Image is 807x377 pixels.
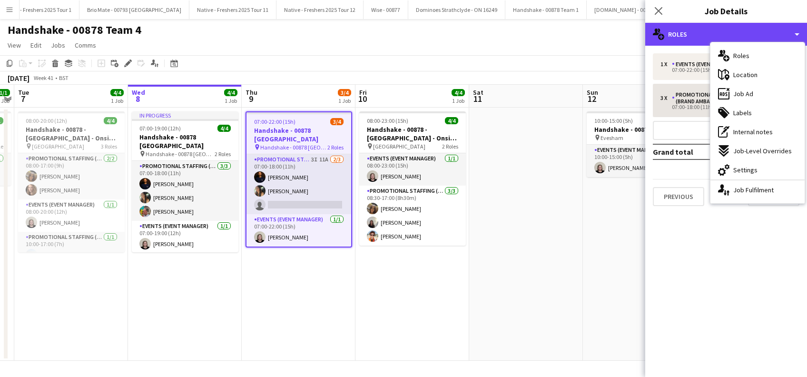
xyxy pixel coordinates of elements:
[653,187,704,206] button: Previous
[31,74,55,81] span: Week 41
[246,88,257,97] span: Thu
[660,105,782,109] div: 07:00-18:00 (11h)
[733,70,758,79] span: Location
[51,41,65,50] span: Jobs
[101,143,117,150] span: 3 Roles
[733,147,792,155] span: Job-Level Overrides
[373,143,425,150] span: [GEOGRAPHIC_DATA]
[18,199,125,232] app-card-role: Events (Event Manager)1/108:00-20:00 (12h)[PERSON_NAME]
[472,93,483,104] span: 11
[645,23,807,46] div: Roles
[132,133,238,150] h3: Handshake - 00878 [GEOGRAPHIC_DATA]
[8,73,30,83] div: [DATE]
[452,97,464,104] div: 1 Job
[146,150,215,158] span: Handshake - 00878 [GEOGRAPHIC_DATA]
[442,143,458,150] span: 2 Roles
[217,125,231,132] span: 4/4
[359,186,466,246] app-card-role: Promotional Staffing (Brand Ambassadors)3/308:30-17:00 (8h30m)[PERSON_NAME][PERSON_NAME][PERSON_N...
[505,0,587,19] button: Handshake - 00878 Team 1
[585,93,598,104] span: 12
[132,88,145,97] span: Wed
[17,93,29,104] span: 7
[733,51,749,60] span: Roles
[408,0,505,19] button: Dominoes Strathclyde - ON 16249
[672,91,763,105] div: Promotional Staffing (Brand Ambassadors)
[139,125,181,132] span: 07:00-19:00 (12h)
[733,166,758,174] span: Settings
[224,89,237,96] span: 4/4
[254,118,295,125] span: 07:00-22:00 (15h)
[587,111,693,177] app-job-card: 10:00-15:00 (5h)1/1Handshake - 00878 Travel Day Evesham1 RoleEvents (Event Manager)1/110:00-15:00...
[246,111,352,248] app-job-card: 07:00-22:00 (15h)3/4Handshake - 00878 [GEOGRAPHIC_DATA] Handshake - 00878 [GEOGRAPHIC_DATA]2 Role...
[27,39,45,51] a: Edit
[587,0,688,19] button: [DOMAIN_NAME] - 00879 ON-16211
[244,93,257,104] span: 9
[30,41,41,50] span: Edit
[660,61,672,68] div: 1 x
[18,153,125,199] app-card-role: Promotional Staffing (Brand Ambassadors)2/208:00-17:00 (9h)[PERSON_NAME][PERSON_NAME]
[358,93,367,104] span: 10
[594,117,633,124] span: 10:00-15:00 (5h)
[225,97,237,104] div: 1 Job
[215,150,231,158] span: 2 Roles
[338,97,351,104] div: 1 Job
[733,128,773,136] span: Internal notes
[710,180,805,199] div: Job Fulfilment
[246,214,351,247] app-card-role: Events (Event Manager)1/107:00-22:00 (15h)[PERSON_NAME]
[18,111,125,252] app-job-card: 08:00-20:00 (12h)4/4Handshake - 00878 - [GEOGRAPHIC_DATA] - Onsite Day [GEOGRAPHIC_DATA]3 RolesPr...
[452,89,465,96] span: 4/4
[672,61,746,68] div: Events (Event Manager)
[367,117,408,124] span: 08:00-23:00 (15h)
[110,89,124,96] span: 4/4
[359,153,466,186] app-card-role: Events (Event Manager)1/108:00-23:00 (15h)[PERSON_NAME]
[8,41,21,50] span: View
[26,117,67,124] span: 08:00-20:00 (12h)
[132,221,238,253] app-card-role: Events (Event Manager)1/107:00-19:00 (12h)[PERSON_NAME]
[653,144,743,159] td: Grand total
[18,125,125,142] h3: Handshake - 00878 - [GEOGRAPHIC_DATA] - Onsite Day
[473,88,483,97] span: Sat
[47,39,69,51] a: Jobs
[4,39,25,51] a: View
[587,88,598,97] span: Sun
[587,145,693,177] app-card-role: Events (Event Manager)1/110:00-15:00 (5h)[PERSON_NAME]
[59,74,69,81] div: BST
[330,118,344,125] span: 3/4
[189,0,276,19] button: Native - Freshers 2025 Tour 11
[71,39,100,51] a: Comms
[660,68,782,72] div: 07:00-22:00 (15h)
[32,143,84,150] span: [GEOGRAPHIC_DATA]
[359,111,466,246] app-job-card: 08:00-23:00 (15h)4/4Handshake - 00878 - [GEOGRAPHIC_DATA] - Onsite Day [GEOGRAPHIC_DATA]2 RolesEv...
[276,0,364,19] button: Native - Freshers 2025 Tour 12
[645,5,807,17] h3: Job Details
[18,232,125,264] app-card-role: Promotional Staffing (Brand Ambassadors)1/110:00-17:00 (7h)[PERSON_NAME]
[132,161,238,221] app-card-role: Promotional Staffing (Brand Ambassadors)3/307:00-18:00 (11h)[PERSON_NAME][PERSON_NAME][PERSON_NAME]
[733,109,752,117] span: Labels
[130,93,145,104] span: 8
[587,125,693,134] h3: Handshake - 00878 Travel Day
[132,111,238,119] div: In progress
[260,144,327,151] span: Handshake - 00878 [GEOGRAPHIC_DATA]
[445,117,458,124] span: 4/4
[364,0,408,19] button: Wise - 00877
[733,89,753,98] span: Job Ad
[600,134,623,141] span: Evesham
[327,144,344,151] span: 2 Roles
[79,0,189,19] button: Brio Mate - 00793 [GEOGRAPHIC_DATA]
[8,23,141,37] h1: Handshake - 00878 Team 4
[359,125,466,142] h3: Handshake - 00878 - [GEOGRAPHIC_DATA] - Onsite Day
[75,41,96,50] span: Comms
[132,111,238,252] app-job-card: In progress07:00-19:00 (12h)4/4Handshake - 00878 [GEOGRAPHIC_DATA] Handshake - 00878 [GEOGRAPHIC_...
[660,95,672,101] div: 3 x
[246,154,351,214] app-card-role: Promotional Staffing (Brand Ambassadors)3I11A2/307:00-18:00 (11h)[PERSON_NAME][PERSON_NAME]
[653,121,799,140] button: Add role
[359,88,367,97] span: Fri
[246,126,351,143] h3: Handshake - 00878 [GEOGRAPHIC_DATA]
[18,88,29,97] span: Tue
[104,117,117,124] span: 4/4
